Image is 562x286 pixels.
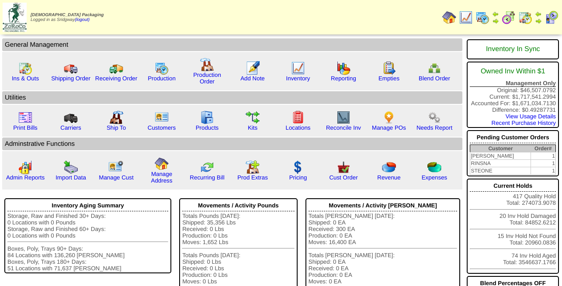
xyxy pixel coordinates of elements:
a: Needs Report [416,124,452,131]
a: Cust Order [329,174,357,181]
img: truck.gif [64,61,78,75]
span: Logged in as Sridgway [31,13,104,22]
img: graph2.png [18,160,32,174]
img: graph.gif [337,61,350,75]
td: STEONE [470,167,531,175]
img: arrowright.gif [535,17,542,24]
a: Pricing [289,174,307,181]
img: truck2.gif [109,61,123,75]
td: RINSNA [470,160,531,167]
img: home.gif [155,157,169,171]
img: line_graph.gif [291,61,305,75]
a: Production [148,75,176,82]
td: 1 [531,167,555,175]
img: factory.gif [200,58,214,72]
a: Shipping Order [51,75,90,82]
a: Import Data [56,174,86,181]
img: reconcile.gif [200,160,214,174]
img: line_graph.gif [459,10,473,24]
a: Receiving Order [95,75,137,82]
img: arrowleft.gif [492,10,499,17]
div: Owned Inv Within $1 [470,63,556,80]
a: Products [196,124,219,131]
span: [DEMOGRAPHIC_DATA] Packaging [31,13,104,17]
div: Original: $46,507.0792 Current: $1,717,541.2994 Accounted For: $1,671,034.7130 Difference: $0.492... [467,62,559,128]
div: Storage, Raw and Finished 30+ Days: 0 Locations with 0 Pounds Storage, Raw and Finished 60+ Days:... [7,213,168,272]
a: Reconcile Inv [326,124,361,131]
td: [PERSON_NAME] [470,152,531,160]
img: calendarinout.gif [18,61,32,75]
img: locations.gif [291,110,305,124]
img: pie_chart.png [382,160,396,174]
a: Blend Order [419,75,450,82]
a: Revenue [377,174,400,181]
div: Management Only [470,80,556,87]
a: Carriers [60,124,81,131]
a: View Usage Details [506,113,556,120]
td: 1 [531,160,555,167]
td: Utilities [2,91,462,104]
img: cabinet.gif [200,110,214,124]
td: Adminstrative Functions [2,138,462,150]
a: (logout) [75,17,90,22]
a: Print Bills [13,124,38,131]
a: Prod Extras [237,174,268,181]
a: Recurring Bill [190,174,224,181]
a: Production Order [193,72,221,85]
img: factory2.gif [109,110,123,124]
img: arrowright.gif [492,17,499,24]
a: Recent Purchase History [492,120,556,126]
div: Movements / Activity [PERSON_NAME] [309,200,458,211]
div: 417 Quality Hold Total: 274073.9078 20 Inv Hold Damaged Total: 84852.6212 15 Inv Hold Not Found T... [467,179,559,274]
td: General Management [2,38,462,51]
div: Current Holds [470,180,556,192]
img: calendarprod.gif [475,10,489,24]
img: pie_chart2.png [427,160,441,174]
img: invoice2.gif [18,110,32,124]
img: calendarprod.gif [155,61,169,75]
a: Inventory [286,75,310,82]
th: Order# [531,145,555,152]
a: Ship To [107,124,126,131]
a: Locations [285,124,310,131]
a: Expenses [422,174,448,181]
a: Ins & Outs [12,75,39,82]
img: workorder.gif [382,61,396,75]
img: cust_order.png [337,160,350,174]
div: Inventory Aging Summary [7,200,168,211]
a: Kits [248,124,257,131]
a: Manage Address [151,171,173,184]
img: dollar.gif [291,160,305,174]
div: Pending Customer Orders [470,132,556,143]
img: calendarinout.gif [518,10,532,24]
img: workflow.png [427,110,441,124]
img: import.gif [64,160,78,174]
img: calendarblend.gif [502,10,516,24]
img: calendarcustomer.gif [545,10,559,24]
img: line_graph2.gif [337,110,350,124]
div: Movements / Activity Pounds [182,200,295,211]
img: zoroco-logo-small.webp [3,3,27,32]
a: Empties [378,75,399,82]
img: workflow.gif [246,110,260,124]
a: Customers [148,124,176,131]
img: prodextras.gif [246,160,260,174]
a: Reporting [331,75,356,82]
img: network.png [427,61,441,75]
img: orders.gif [246,61,260,75]
img: truck3.gif [64,110,78,124]
img: managecust.png [108,160,125,174]
a: Admin Reports [6,174,45,181]
a: Manage POs [372,124,406,131]
img: arrowleft.gif [535,10,542,17]
img: po.png [382,110,396,124]
td: 1 [531,152,555,160]
img: customers.gif [155,110,169,124]
img: home.gif [442,10,456,24]
a: Manage Cust [99,174,133,181]
div: Inventory In Sync [470,41,556,58]
a: Add Note [240,75,265,82]
th: Customer [470,145,531,152]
